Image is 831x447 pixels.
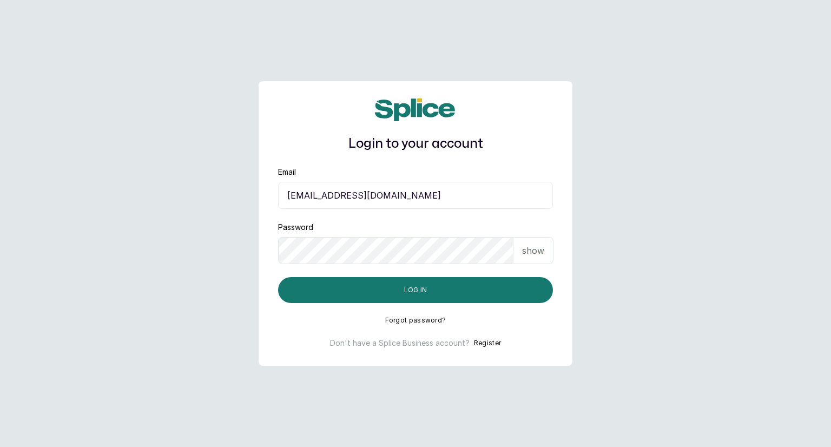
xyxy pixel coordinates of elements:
[278,134,553,154] h1: Login to your account
[330,338,470,349] p: Don't have a Splice Business account?
[278,277,553,303] button: Log in
[474,338,501,349] button: Register
[385,316,446,325] button: Forgot password?
[278,182,553,209] input: email@acme.com
[522,244,544,257] p: show
[278,167,296,178] label: Email
[278,222,313,233] label: Password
